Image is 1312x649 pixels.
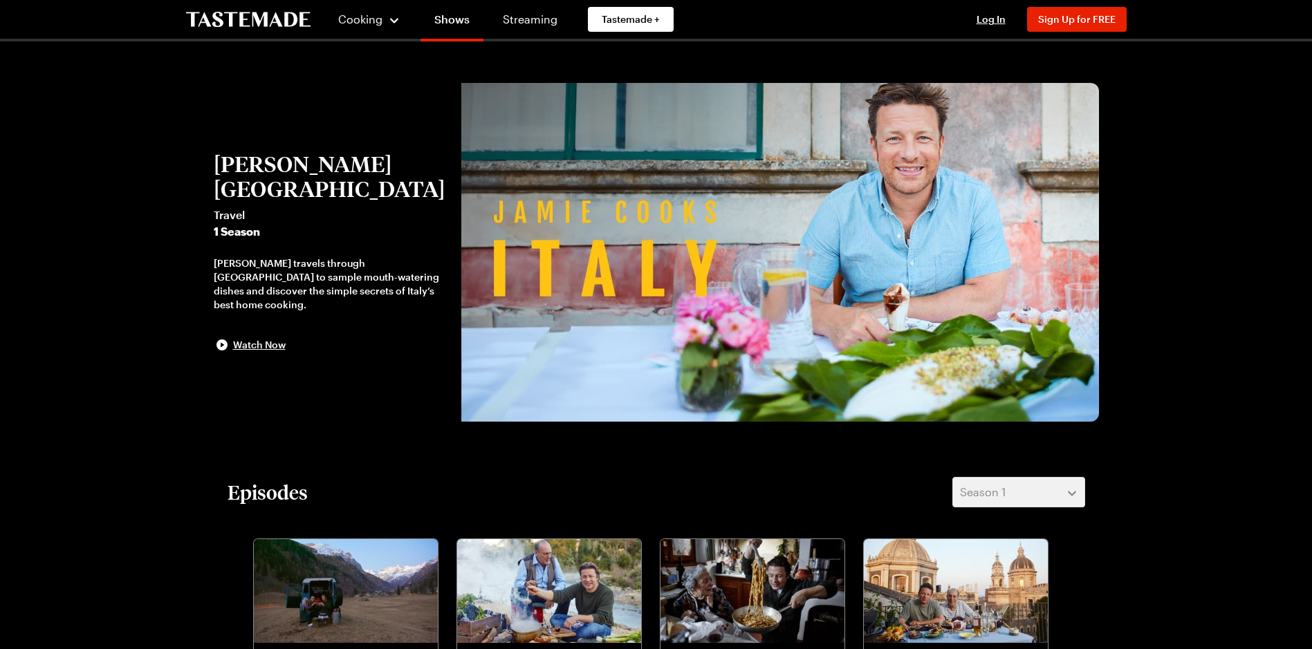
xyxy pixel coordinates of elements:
button: Season 1 [952,477,1085,507]
span: Log In [977,13,1006,25]
button: Sign Up for FREE [1027,7,1127,32]
span: Cooking [338,12,382,26]
img: Masterclass In Sicilian Sweets [864,539,1048,643]
button: Cooking [338,3,401,36]
img: Tuscan Farmhouse Classics [660,539,844,643]
span: 1 Season [214,223,447,240]
img: Fast Paced Roman Recipes [457,539,641,643]
span: Sign Up for FREE [1038,13,1116,25]
button: Log In [963,12,1019,26]
a: To Tastemade Home Page [186,12,311,28]
button: [PERSON_NAME] [GEOGRAPHIC_DATA]Travel1 Season[PERSON_NAME] travels through [GEOGRAPHIC_DATA] to s... [214,151,447,353]
h2: [PERSON_NAME] [GEOGRAPHIC_DATA] [214,151,447,201]
h2: Episodes [228,480,308,505]
span: Season 1 [960,484,1006,500]
span: Tastemade + [602,12,660,26]
img: Italian Alps Comfort Food [254,539,438,643]
span: Watch Now [233,338,286,352]
a: Tastemade + [588,7,674,32]
span: Travel [214,207,447,223]
div: [PERSON_NAME] travels through [GEOGRAPHIC_DATA] to sample mouth-watering dishes and discover the ... [214,256,447,312]
img: Jamie Oliver Cooks Italy [461,83,1099,422]
a: Shows [421,3,483,41]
